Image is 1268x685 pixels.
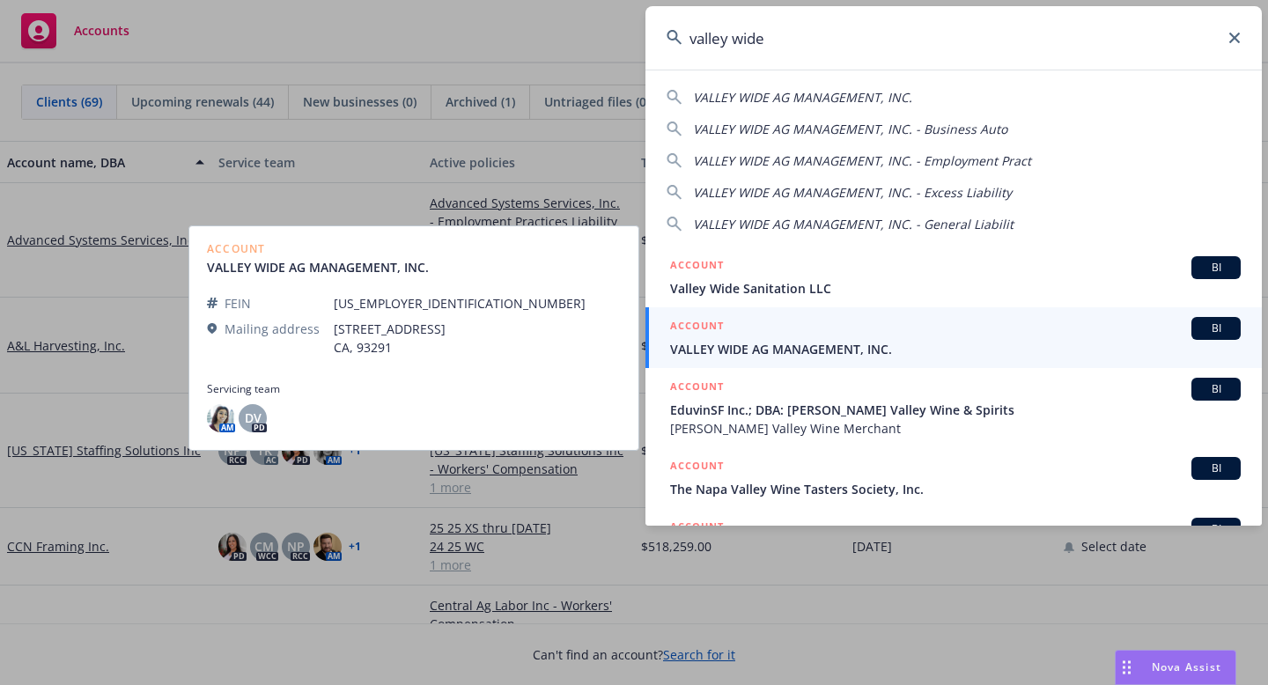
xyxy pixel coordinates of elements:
[1115,650,1236,685] button: Nova Assist
[670,317,724,338] h5: ACCOUNT
[645,508,1262,587] a: ACCOUNTBI
[693,89,912,106] span: VALLEY WIDE AG MANAGEMENT, INC.
[670,401,1241,419] span: EduvinSF Inc.; DBA: [PERSON_NAME] Valley Wine & Spirits
[670,279,1241,298] span: Valley Wide Sanitation LLC
[645,368,1262,447] a: ACCOUNTBIEduvinSF Inc.; DBA: [PERSON_NAME] Valley Wine & Spirits[PERSON_NAME] Valley Wine Merchant
[670,480,1241,498] span: The Napa Valley Wine Tasters Society, Inc.
[1198,320,1234,336] span: BI
[645,6,1262,70] input: Search...
[670,340,1241,358] span: VALLEY WIDE AG MANAGEMENT, INC.
[645,307,1262,368] a: ACCOUNTBIVALLEY WIDE AG MANAGEMENT, INC.
[645,247,1262,307] a: ACCOUNTBIValley Wide Sanitation LLC
[1198,460,1234,476] span: BI
[1198,381,1234,397] span: BI
[693,184,1012,201] span: VALLEY WIDE AG MANAGEMENT, INC. - Excess Liability
[645,447,1262,508] a: ACCOUNTBIThe Napa Valley Wine Tasters Society, Inc.
[1198,521,1234,537] span: BI
[670,518,724,539] h5: ACCOUNT
[1198,260,1234,276] span: BI
[1116,651,1138,684] div: Drag to move
[670,457,724,478] h5: ACCOUNT
[693,121,1007,137] span: VALLEY WIDE AG MANAGEMENT, INC. - Business Auto
[670,256,724,277] h5: ACCOUNT
[670,378,724,399] h5: ACCOUNT
[693,216,1014,232] span: VALLEY WIDE AG MANAGEMENT, INC. - General Liabilit
[1152,659,1221,674] span: Nova Assist
[693,152,1031,169] span: VALLEY WIDE AG MANAGEMENT, INC. - Employment Pract
[670,419,1241,438] span: [PERSON_NAME] Valley Wine Merchant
